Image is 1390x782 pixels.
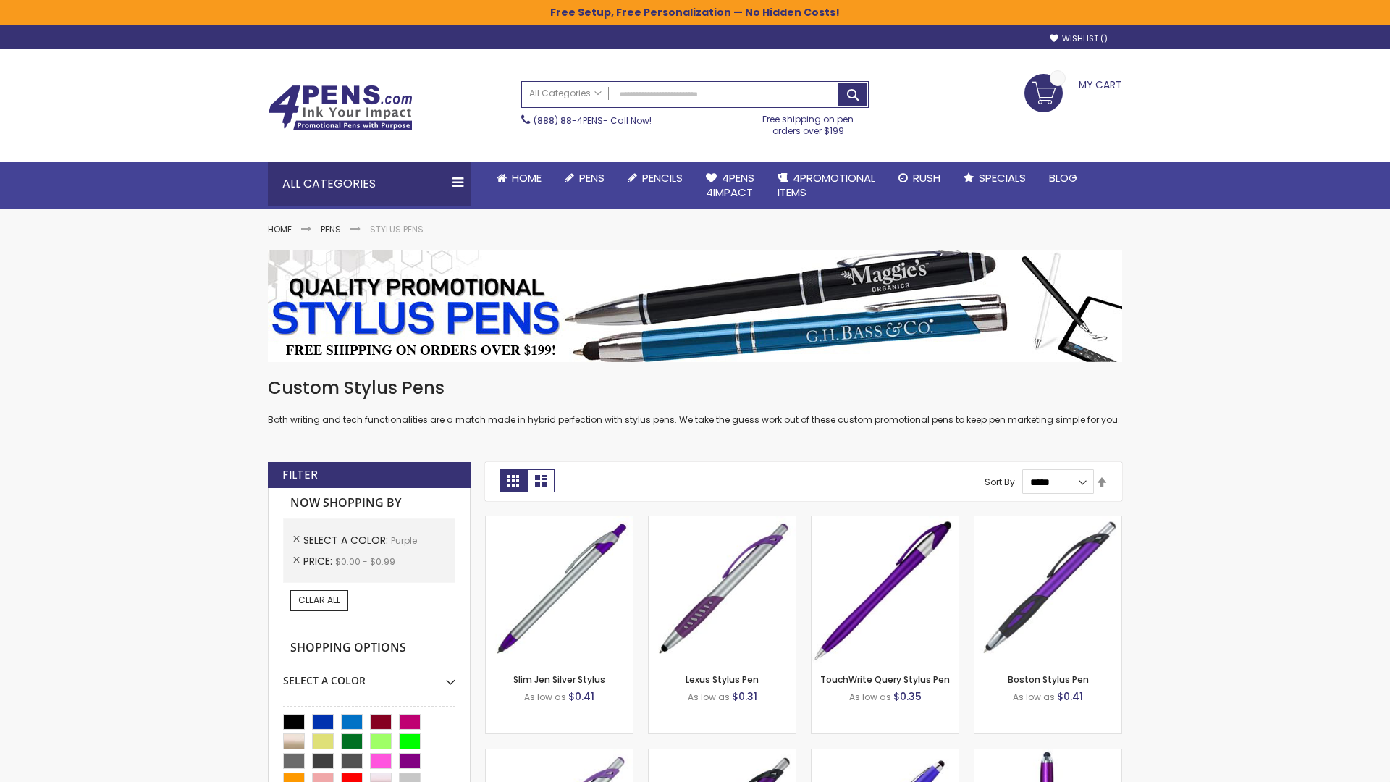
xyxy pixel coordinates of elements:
[913,170,940,185] span: Rush
[303,554,335,568] span: Price
[893,689,922,704] span: $0.35
[568,689,594,704] span: $0.41
[283,633,455,664] strong: Shopping Options
[321,223,341,235] a: Pens
[370,223,424,235] strong: Stylus Pens
[812,749,959,761] a: Sierra Stylus Twist Pen-Purple
[290,590,348,610] a: Clear All
[820,673,950,686] a: TouchWrite Query Stylus Pen
[1050,33,1108,44] a: Wishlist
[1049,170,1077,185] span: Blog
[748,108,869,137] div: Free shipping on pen orders over $199
[298,594,340,606] span: Clear All
[952,162,1037,194] a: Specials
[887,162,952,194] a: Rush
[268,377,1122,426] div: Both writing and tech functionalities are a match made in hybrid perfection with stylus pens. We ...
[766,162,887,209] a: 4PROMOTIONALITEMS
[974,516,1121,528] a: Boston Stylus Pen-Purple
[686,673,759,686] a: Lexus Stylus Pen
[529,88,602,99] span: All Categories
[303,533,391,547] span: Select A Color
[534,114,652,127] span: - Call Now!
[985,476,1015,488] label: Sort By
[486,516,633,528] a: Slim Jen Silver Stylus-Purple
[500,469,527,492] strong: Grid
[524,691,566,703] span: As low as
[649,749,796,761] a: Lexus Metallic Stylus Pen-Purple
[534,114,603,127] a: (888) 88-4PENS
[706,170,754,200] span: 4Pens 4impact
[649,516,796,663] img: Lexus Stylus Pen-Purple
[513,673,605,686] a: Slim Jen Silver Stylus
[282,467,318,483] strong: Filter
[283,663,455,688] div: Select A Color
[522,82,609,106] a: All Categories
[1013,691,1055,703] span: As low as
[732,689,757,704] span: $0.31
[268,223,292,235] a: Home
[335,555,395,568] span: $0.00 - $0.99
[512,170,542,185] span: Home
[486,516,633,663] img: Slim Jen Silver Stylus-Purple
[1008,673,1089,686] a: Boston Stylus Pen
[268,85,413,131] img: 4Pens Custom Pens and Promotional Products
[553,162,616,194] a: Pens
[1037,162,1089,194] a: Blog
[579,170,605,185] span: Pens
[268,162,471,206] div: All Categories
[649,516,796,528] a: Lexus Stylus Pen-Purple
[778,170,875,200] span: 4PROMOTIONAL ITEMS
[391,534,417,547] span: Purple
[688,691,730,703] span: As low as
[974,516,1121,663] img: Boston Stylus Pen-Purple
[1057,689,1083,704] span: $0.41
[485,162,553,194] a: Home
[694,162,766,209] a: 4Pens4impact
[812,516,959,663] img: TouchWrite Query Stylus Pen-Purple
[979,170,1026,185] span: Specials
[974,749,1121,761] a: TouchWrite Command Stylus Pen-Purple
[616,162,694,194] a: Pencils
[268,377,1122,400] h1: Custom Stylus Pens
[486,749,633,761] a: Boston Silver Stylus Pen-Purple
[268,250,1122,362] img: Stylus Pens
[283,488,455,518] strong: Now Shopping by
[849,691,891,703] span: As low as
[642,170,683,185] span: Pencils
[812,516,959,528] a: TouchWrite Query Stylus Pen-Purple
